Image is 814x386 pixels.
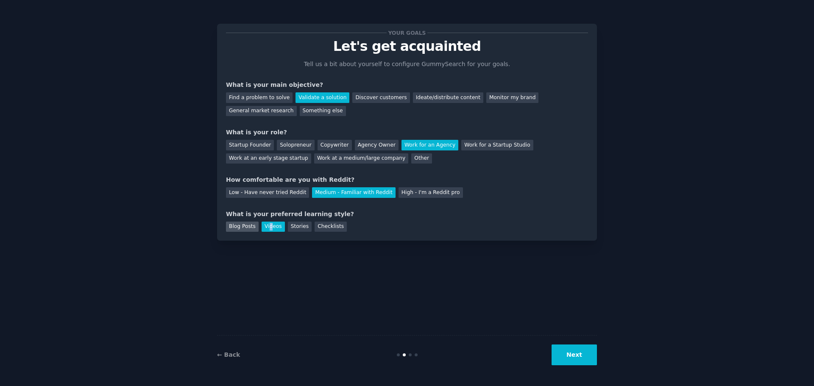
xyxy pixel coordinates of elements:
[461,140,533,150] div: Work for a Startup Studio
[226,187,309,198] div: Low - Have never tried Reddit
[226,106,297,117] div: General market research
[312,187,395,198] div: Medium - Familiar with Reddit
[318,140,352,150] div: Copywriter
[399,187,463,198] div: High - I'm a Reddit pro
[355,140,399,150] div: Agency Owner
[413,92,483,103] div: Ideate/distribute content
[288,222,312,232] div: Stories
[226,140,274,150] div: Startup Founder
[226,128,588,137] div: What is your role?
[226,175,588,184] div: How comfortable are you with Reddit?
[226,153,311,164] div: Work at an early stage startup
[295,92,349,103] div: Validate a solution
[314,153,408,164] div: Work at a medium/large company
[262,222,285,232] div: Videos
[226,92,293,103] div: Find a problem to solve
[226,39,588,54] p: Let's get acquainted
[552,344,597,365] button: Next
[352,92,410,103] div: Discover customers
[226,81,588,89] div: What is your main objective?
[486,92,538,103] div: Monitor my brand
[226,210,588,219] div: What is your preferred learning style?
[226,222,259,232] div: Blog Posts
[401,140,458,150] div: Work for an Agency
[217,351,240,358] a: ← Back
[300,106,346,117] div: Something else
[387,28,427,37] span: Your goals
[277,140,314,150] div: Solopreneur
[315,222,347,232] div: Checklists
[411,153,432,164] div: Other
[300,60,514,69] p: Tell us a bit about yourself to configure GummySearch for your goals.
